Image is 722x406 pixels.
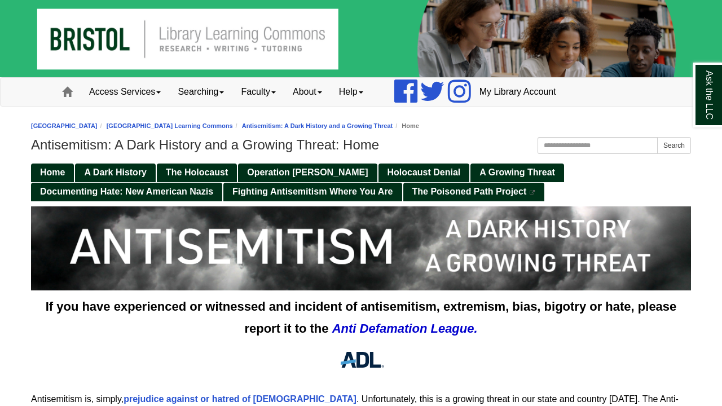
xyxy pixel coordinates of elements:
[157,164,237,182] a: The Holocaust
[232,78,284,106] a: Faculty
[31,164,74,182] a: Home
[40,167,65,177] span: Home
[31,122,98,129] a: [GEOGRAPHIC_DATA]
[479,167,555,177] span: A Growing Threat
[107,122,233,129] a: [GEOGRAPHIC_DATA] Learning Commons
[84,167,147,177] span: A Dark History
[657,137,691,154] button: Search
[393,121,419,131] li: Home
[403,183,545,201] a: The Poisoned Path Project
[412,187,527,196] span: The Poisoned Path Project
[124,394,356,404] a: prejudice against or hatred of [DEMOGRAPHIC_DATA]
[334,345,388,374] img: ADL
[232,187,393,196] span: Fighting Antisemitism Where You Are
[31,162,691,201] div: Guide Pages
[529,190,536,195] i: This link opens in a new window
[31,206,691,290] img: Antisemitism, a dark history, a growing threat
[332,321,428,336] i: Anti Defamation
[332,321,478,336] a: Anti Defamation League.
[81,78,169,106] a: Access Services
[247,167,368,177] span: Operation [PERSON_NAME]
[470,164,564,182] a: A Growing Threat
[46,299,677,336] span: If you have experienced or witnessed and incident of antisemitism, extremism, bias, bigotry or ha...
[166,167,228,177] span: The Holocaust
[242,122,393,129] a: Antisemitism: A Dark History and a Growing Threat
[40,187,213,196] span: Documenting Hate: New American Nazis
[388,167,461,177] span: Holocaust Denial
[223,183,402,201] a: Fighting Antisemitism Where You Are
[238,164,377,182] a: Operation [PERSON_NAME]
[471,78,565,106] a: My Library Account
[378,164,470,182] a: Holocaust Denial
[31,137,691,153] h1: Antisemitism: A Dark History and a Growing Threat: Home
[331,78,372,106] a: Help
[31,121,691,131] nav: breadcrumb
[169,78,232,106] a: Searching
[31,183,222,201] a: Documenting Hate: New American Nazis
[75,164,156,182] a: A Dark History
[430,321,477,336] strong: League.
[284,78,331,106] a: About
